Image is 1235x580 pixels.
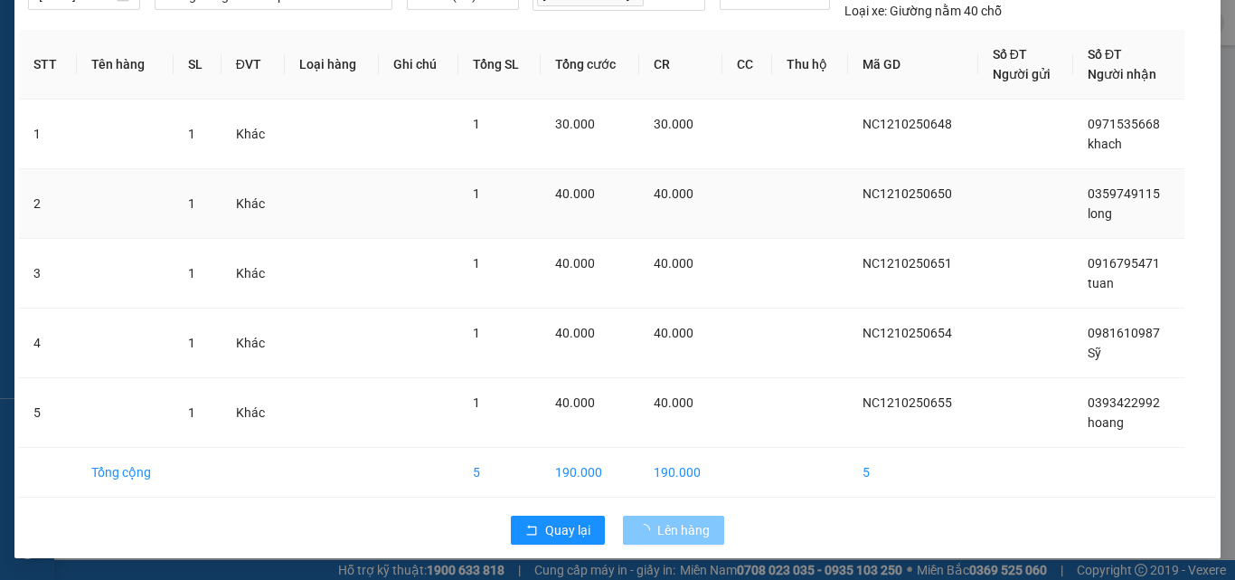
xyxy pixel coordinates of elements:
span: 0981610987 [1088,326,1160,340]
img: logo [9,52,36,116]
td: Khác [222,100,285,169]
td: Khác [222,378,285,448]
span: hoang [1088,415,1124,430]
button: rollbackQuay lại [511,516,605,545]
span: Người gửi [993,67,1051,81]
span: Sỹ [1088,346,1101,360]
span: SĐT XE [63,77,122,96]
span: NC1210250655 [863,395,952,410]
td: 5 [458,448,541,498]
span: loading [637,524,657,537]
span: 40.000 [555,256,595,271]
span: 0916795471 [1088,256,1160,271]
span: 30.000 [654,117,693,131]
span: Loại xe: [844,1,887,21]
span: NC1210250664 [154,73,262,92]
th: CR [639,30,722,100]
span: 1 [473,186,480,201]
th: Loại hàng [285,30,379,100]
span: 40.000 [654,186,693,201]
td: Khác [222,309,285,378]
td: 4 [19,309,77,378]
span: 40.000 [654,395,693,410]
span: 0971535668 [1088,117,1160,131]
span: 1 [473,256,480,271]
span: khach [1088,137,1122,151]
span: 1 [188,127,195,141]
span: 40.000 [555,326,595,340]
button: Lên hàng [623,516,724,545]
span: NC1210250650 [863,186,952,201]
td: Khác [222,239,285,309]
span: 30.000 [555,117,595,131]
span: 40.000 [654,326,693,340]
td: 5 [19,378,77,448]
td: 190.000 [541,448,639,498]
span: 1 [188,266,195,280]
th: Mã GD [848,30,978,100]
span: 1 [188,196,195,211]
span: Lên hàng [657,520,710,540]
th: Ghi chú [379,30,458,100]
th: ĐVT [222,30,285,100]
span: 1 [473,395,480,410]
td: 190.000 [639,448,722,498]
th: CC [722,30,772,100]
span: tuan [1088,276,1114,290]
span: 40.000 [555,186,595,201]
th: Tên hàng [77,30,174,100]
span: 1 [188,405,195,420]
th: STT [19,30,77,100]
span: 0359749115 [1088,186,1160,201]
strong: PHIẾU BIÊN NHẬN [45,100,144,138]
span: Số ĐT [1088,47,1122,62]
span: NC1210250648 [863,117,952,131]
th: Tổng SL [458,30,541,100]
td: 5 [848,448,978,498]
span: Quay lại [545,520,590,540]
td: Khác [222,169,285,239]
th: Tổng cước [541,30,639,100]
th: Thu hộ [772,30,848,100]
span: 40.000 [555,395,595,410]
span: Người nhận [1088,67,1156,81]
td: 1 [19,100,77,169]
span: 40.000 [654,256,693,271]
span: Số ĐT [993,47,1027,62]
span: long [1088,206,1112,221]
th: SL [174,30,222,100]
strong: CHUYỂN PHÁT NHANH ĐÔNG LÝ [38,14,152,73]
span: NC1210250651 [863,256,952,271]
span: 0393422992 [1088,395,1160,410]
span: rollback [525,524,538,538]
td: Tổng cộng [77,448,174,498]
td: 2 [19,169,77,239]
span: 1 [473,326,480,340]
span: NC1210250654 [863,326,952,340]
td: 3 [19,239,77,309]
span: 1 [188,336,195,350]
span: 1 [473,117,480,131]
div: Giường nằm 40 chỗ [844,1,1002,21]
